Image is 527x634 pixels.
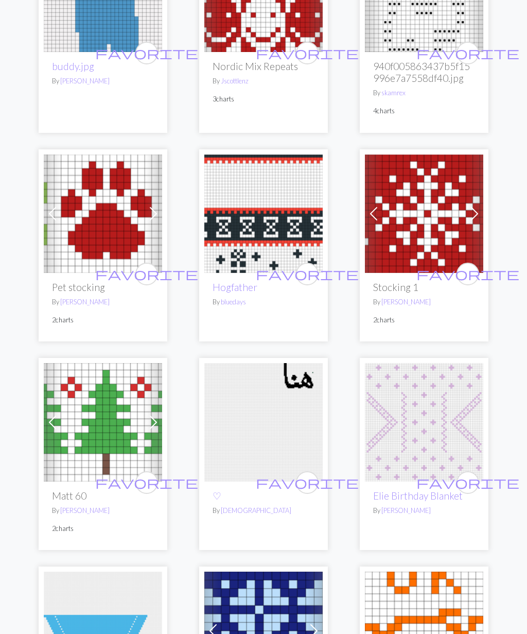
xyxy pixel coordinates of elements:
[221,298,246,306] a: bluedays
[204,208,323,217] a: Hogfather
[52,524,154,534] p: 2 charts
[52,490,154,502] h2: Matt 60
[52,297,154,307] p: By
[52,506,154,516] p: By
[256,472,359,493] i: favourite
[373,490,463,502] a: Elie Birthday Blanket
[213,60,314,72] h2: Nordic Mix Repeats
[221,77,249,85] a: Jscottlenz
[204,155,323,273] img: Hogfather
[373,315,475,325] p: 2 charts
[60,77,110,85] a: [PERSON_NAME]
[213,281,257,293] a: Hogfather
[365,363,483,482] img: Elie Birthday Blanket
[296,42,319,64] button: favourite
[213,76,314,86] p: By
[296,263,319,285] button: favourite
[44,208,162,217] a: Pet stocking
[60,298,110,306] a: [PERSON_NAME]
[373,106,475,116] p: 4 charts
[60,506,110,515] a: [PERSON_NAME]
[95,45,198,61] span: favorite
[416,43,519,63] i: favourite
[204,363,323,482] img: ♡
[456,471,479,494] button: favourite
[381,298,431,306] a: [PERSON_NAME]
[44,363,162,482] img: Matt 60
[416,472,519,493] i: favourite
[213,490,221,502] a: ♡
[52,76,154,86] p: By
[365,208,483,217] a: Stocking 1
[256,45,359,61] span: favorite
[373,88,475,98] p: By
[95,474,198,490] span: favorite
[135,42,158,64] button: favourite
[365,155,483,273] img: Stocking 1
[135,263,158,285] button: favourite
[52,281,154,293] h2: Pet stocking
[456,42,479,64] button: favourite
[256,43,359,63] i: favourite
[213,506,314,516] p: By
[135,471,158,494] button: favourite
[52,60,94,72] a: buddy.jpg
[373,506,475,516] p: By
[373,60,475,84] h2: 940f005863437b5f15996e7a7558df40.jpg
[373,281,475,293] h2: Stocking 1
[95,266,198,282] span: favorite
[256,266,359,282] span: favorite
[456,263,479,285] button: favourite
[44,155,162,273] img: Pet stocking
[416,266,519,282] span: favorite
[365,416,483,426] a: Elie Birthday Blanket
[95,472,198,493] i: favourite
[52,315,154,325] p: 2 charts
[416,474,519,490] span: favorite
[221,506,291,515] a: [DEMOGRAPHIC_DATA]
[204,416,323,426] a: ♡
[44,416,162,426] a: Matt 60
[381,89,406,97] a: skamrex
[95,264,198,284] i: favourite
[95,43,198,63] i: favourite
[213,297,314,307] p: By
[256,264,359,284] i: favourite
[416,45,519,61] span: favorite
[416,264,519,284] i: favourite
[213,94,314,104] p: 3 charts
[296,471,319,494] button: favourite
[256,474,359,490] span: favorite
[373,297,475,307] p: By
[381,506,431,515] a: [PERSON_NAME]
